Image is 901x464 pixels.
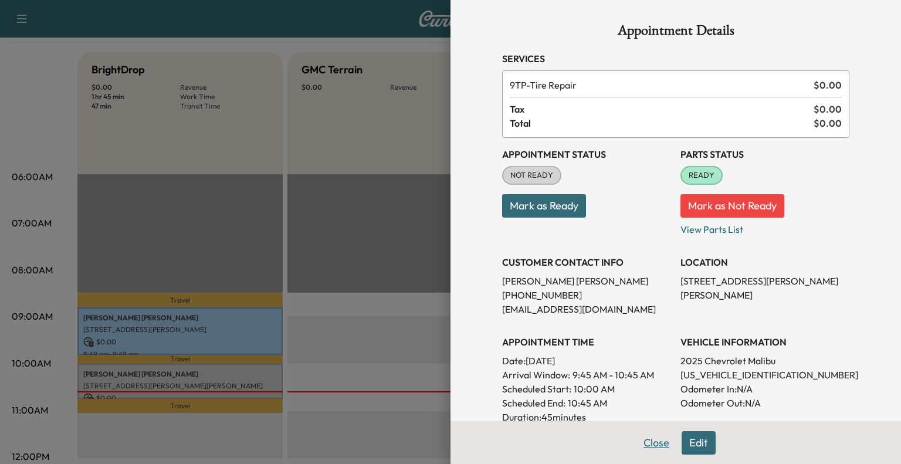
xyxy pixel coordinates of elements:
[680,396,849,410] p: Odometer Out: N/A
[502,194,586,218] button: Mark as Ready
[502,147,671,161] h3: Appointment Status
[680,382,849,396] p: Odometer In: N/A
[680,274,849,302] p: [STREET_ADDRESS][PERSON_NAME][PERSON_NAME]
[502,354,671,368] p: Date: [DATE]
[574,382,615,396] p: 10:00 AM
[680,194,784,218] button: Mark as Not Ready
[680,335,849,349] h3: VEHICLE INFORMATION
[502,302,671,316] p: [EMAIL_ADDRESS][DOMAIN_NAME]
[502,396,565,410] p: Scheduled End:
[502,410,671,424] p: Duration: 45 minutes
[510,78,809,92] span: Tire Repair
[682,431,716,455] button: Edit
[814,116,842,130] span: $ 0.00
[502,52,849,66] h3: Services
[682,170,722,181] span: READY
[814,78,842,92] span: $ 0.00
[510,116,814,130] span: Total
[502,255,671,269] h3: CUSTOMER CONTACT INFO
[680,368,849,382] p: [US_VEHICLE_IDENTIFICATION_NUMBER]
[502,382,571,396] p: Scheduled Start:
[680,218,849,236] p: View Parts List
[502,335,671,349] h3: APPOINTMENT TIME
[680,255,849,269] h3: LOCATION
[573,368,654,382] span: 9:45 AM - 10:45 AM
[814,102,842,116] span: $ 0.00
[502,288,671,302] p: [PHONE_NUMBER]
[502,368,671,382] p: Arrival Window:
[502,23,849,42] h1: Appointment Details
[510,102,814,116] span: Tax
[568,396,607,410] p: 10:45 AM
[502,274,671,288] p: [PERSON_NAME] [PERSON_NAME]
[680,354,849,368] p: 2025 Chevrolet Malibu
[680,147,849,161] h3: Parts Status
[503,170,560,181] span: NOT READY
[636,431,677,455] button: Close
